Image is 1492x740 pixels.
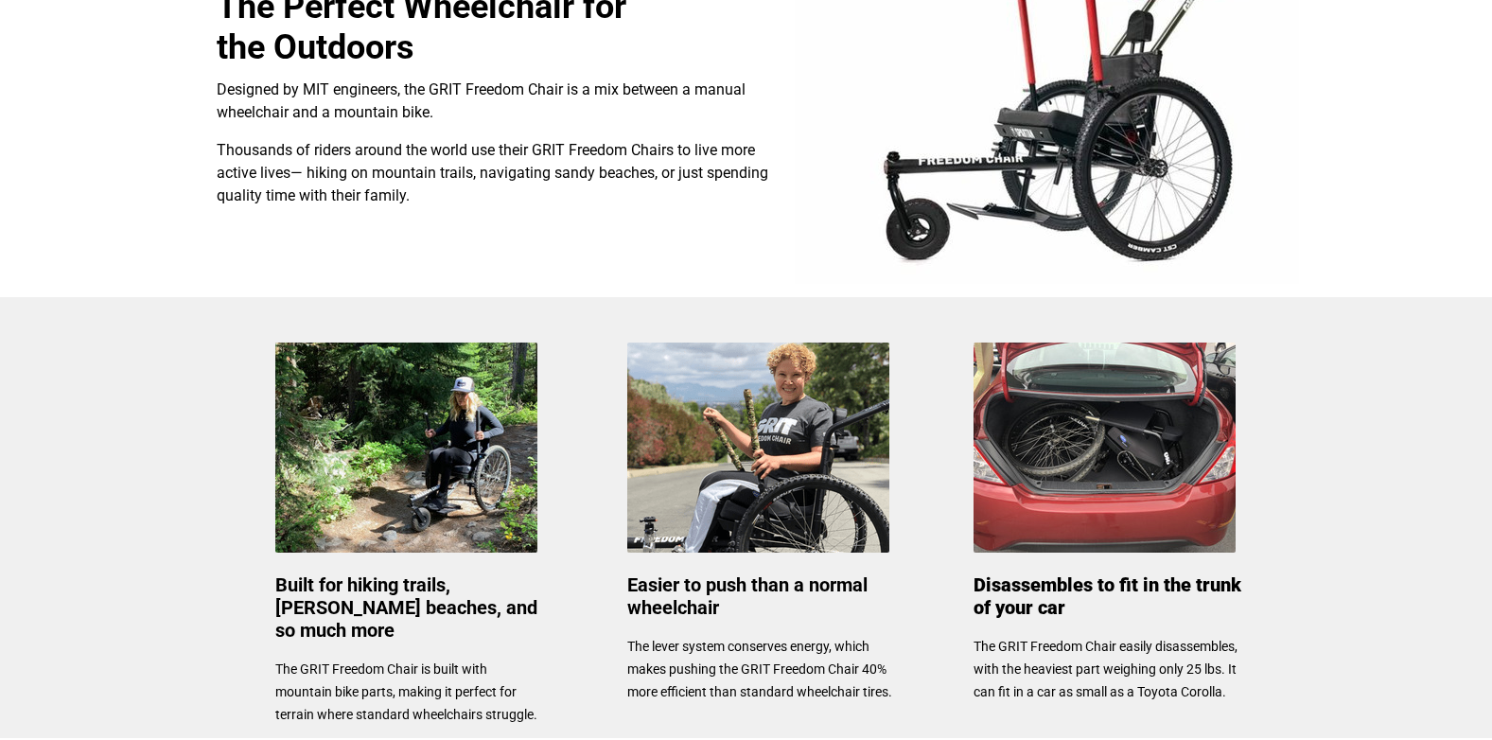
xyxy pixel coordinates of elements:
[275,573,537,642] span: Built for hiking trails, [PERSON_NAME] beaches, and so much more
[974,639,1237,699] span: The GRIT Freedom Chair easily disassembles, with the heaviest part weighing only 25 lbs. It can f...
[217,141,768,204] span: Thousands of riders around the world use their GRIT Freedom Chairs to live more active lives— hik...
[217,80,746,121] span: Designed by MIT engineers, the GRIT Freedom Chair is a mix between a manual wheelchair and a moun...
[275,661,537,722] span: The GRIT Freedom Chair is built with mountain bike parts, making it perfect for terrain where sta...
[67,457,230,493] input: Get more information
[627,639,892,699] span: The lever system conserves energy, which makes pushing the GRIT Freedom Chair 40% more efficient ...
[627,573,868,619] span: Easier to push than a normal wheelchair
[974,573,1241,619] span: Disassembles to fit in the trunk of your car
